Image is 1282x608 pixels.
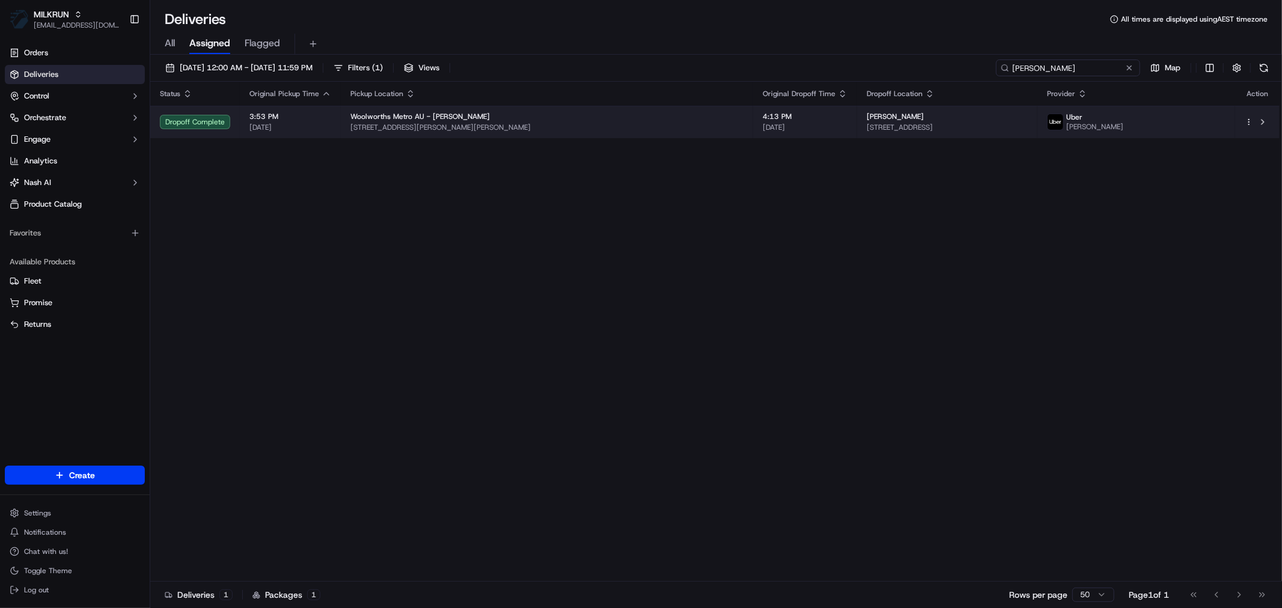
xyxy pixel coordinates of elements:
[24,199,82,210] span: Product Catalog
[1145,59,1186,76] button: Map
[24,112,66,123] span: Orchestrate
[996,59,1140,76] input: Type to search
[219,589,233,600] div: 1
[180,62,313,73] span: [DATE] 12:00 AM - [DATE] 11:59 PM
[24,508,51,518] span: Settings
[24,276,41,287] span: Fleet
[5,5,124,34] button: MILKRUNMILKRUN[EMAIL_ADDRESS][DOMAIN_NAME]
[5,272,145,291] button: Fleet
[5,195,145,214] a: Product Catalog
[867,89,923,99] span: Dropoff Location
[5,466,145,485] button: Create
[24,156,57,166] span: Analytics
[5,252,145,272] div: Available Products
[350,89,403,99] span: Pickup Location
[10,297,140,308] a: Promise
[5,43,145,62] a: Orders
[10,276,140,287] a: Fleet
[763,89,835,99] span: Original Dropoff Time
[24,547,68,556] span: Chat with us!
[5,524,145,541] button: Notifications
[24,319,51,330] span: Returns
[165,10,226,29] h1: Deliveries
[5,543,145,560] button: Chat with us!
[1129,589,1169,601] div: Page 1 of 1
[24,566,72,576] span: Toggle Theme
[165,589,233,601] div: Deliveries
[763,112,847,121] span: 4:13 PM
[10,10,29,29] img: MILKRUN
[1066,122,1123,132] span: [PERSON_NAME]
[5,151,145,171] a: Analytics
[24,47,48,58] span: Orders
[5,108,145,127] button: Orchestrate
[418,62,439,73] span: Views
[328,59,388,76] button: Filters(1)
[249,112,331,121] span: 3:53 PM
[348,62,383,73] span: Filters
[10,319,140,330] a: Returns
[34,8,69,20] button: MILKRUN
[5,505,145,521] button: Settings
[249,89,319,99] span: Original Pickup Time
[252,589,320,601] div: Packages
[307,589,320,600] div: 1
[5,562,145,579] button: Toggle Theme
[5,87,145,106] button: Control
[249,123,331,132] span: [DATE]
[189,36,230,50] span: Assigned
[5,223,145,243] div: Favorites
[1121,14,1268,24] span: All times are displayed using AEST timezone
[1047,89,1075,99] span: Provider
[160,89,180,99] span: Status
[1256,59,1272,76] button: Refresh
[5,582,145,598] button: Log out
[24,297,52,308] span: Promise
[1048,114,1063,130] img: uber-new-logo.jpeg
[5,173,145,192] button: Nash AI
[24,177,51,188] span: Nash AI
[245,36,280,50] span: Flagged
[24,91,49,102] span: Control
[867,112,924,121] span: [PERSON_NAME]
[24,69,58,80] span: Deliveries
[5,293,145,312] button: Promise
[1066,112,1082,122] span: Uber
[5,130,145,149] button: Engage
[372,62,383,73] span: ( 1 )
[763,123,847,132] span: [DATE]
[350,123,743,132] span: [STREET_ADDRESS][PERSON_NAME][PERSON_NAME]
[350,112,490,121] span: Woolworths Metro AU - [PERSON_NAME]
[24,585,49,595] span: Log out
[24,527,66,537] span: Notifications
[5,65,145,84] a: Deliveries
[867,123,1028,132] span: [STREET_ADDRESS]
[1245,89,1270,99] div: Action
[24,134,50,145] span: Engage
[5,315,145,334] button: Returns
[398,59,445,76] button: Views
[160,59,318,76] button: [DATE] 12:00 AM - [DATE] 11:59 PM
[1009,589,1067,601] p: Rows per page
[69,469,95,481] span: Create
[165,36,175,50] span: All
[1165,62,1180,73] span: Map
[34,20,120,30] button: [EMAIL_ADDRESS][DOMAIN_NAME]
